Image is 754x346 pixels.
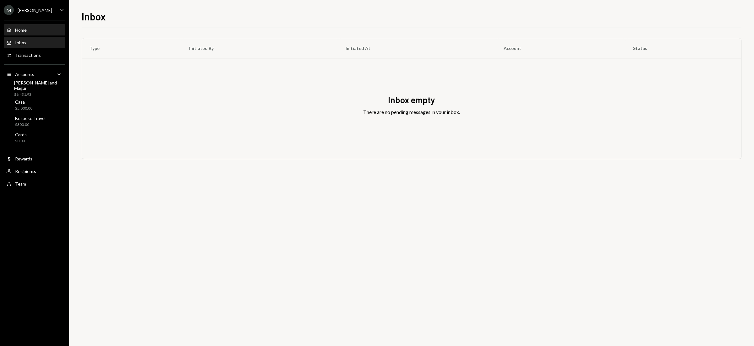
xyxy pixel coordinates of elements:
[15,122,46,127] div: $300.00
[626,38,741,58] th: Status
[15,27,27,33] div: Home
[82,10,106,23] h1: Inbox
[14,92,63,97] div: $6,431.93
[4,81,65,96] a: [PERSON_NAME] and Magui$6,431.93
[4,24,65,35] a: Home
[4,5,14,15] div: M
[15,99,32,105] div: Casa
[182,38,338,58] th: Initiated By
[4,178,65,189] a: Team
[15,169,36,174] div: Recipients
[4,114,65,129] a: Bespoke Travel$300.00
[14,80,63,91] div: [PERSON_NAME] and Magui
[338,38,496,58] th: Initiated At
[363,108,460,116] div: There are no pending messages in your inbox.
[15,138,27,144] div: $0.00
[15,106,32,111] div: $5,000.00
[4,68,65,80] a: Accounts
[82,38,182,58] th: Type
[4,49,65,61] a: Transactions
[15,116,46,121] div: Bespoke Travel
[4,165,65,177] a: Recipients
[4,130,65,145] a: Cards$0.00
[15,132,27,137] div: Cards
[15,52,41,58] div: Transactions
[4,153,65,164] a: Rewards
[15,181,26,187] div: Team
[15,72,34,77] div: Accounts
[496,38,626,58] th: Account
[4,37,65,48] a: Inbox
[388,94,435,106] div: Inbox empty
[4,97,65,112] a: Casa$5,000.00
[15,156,32,161] div: Rewards
[15,40,26,45] div: Inbox
[18,8,52,13] div: [PERSON_NAME]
